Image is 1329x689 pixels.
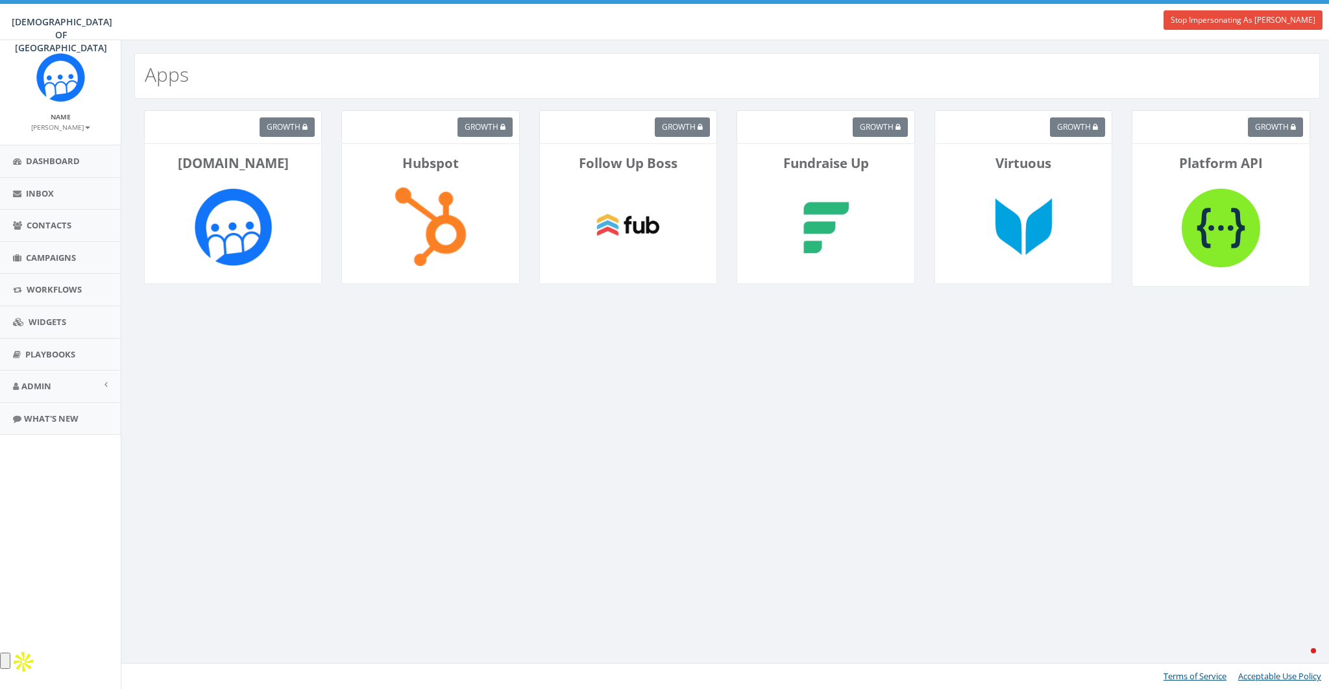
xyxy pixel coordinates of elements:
[352,154,509,173] p: Hubspot
[186,180,280,274] img: Rally.so-logo
[1057,121,1091,132] span: growth
[860,121,894,132] span: growth
[31,123,90,132] small: [PERSON_NAME]
[976,180,1070,274] img: Virtuous-logo
[581,180,675,274] img: Follow Up Boss-logo
[779,180,873,274] img: Fundraise Up-logo
[550,154,707,173] p: Follow Up Boss
[465,121,498,132] span: growth
[1164,670,1226,682] a: Terms of Service
[26,187,54,199] span: Inbox
[662,121,696,132] span: growth
[655,117,710,137] button: growth
[31,121,90,132] a: [PERSON_NAME]
[1238,670,1321,682] a: Acceptable Use Policy
[27,284,82,295] span: Workflows
[12,16,112,54] span: [DEMOGRAPHIC_DATA] OF [GEOGRAPHIC_DATA]
[1174,180,1268,276] img: Platform API-logo
[747,154,904,173] p: Fundraise Up
[24,413,79,424] span: What's New
[29,316,66,328] span: Widgets
[25,348,75,360] span: Playbooks
[945,154,1102,173] p: Virtuous
[1050,117,1105,137] button: growth
[51,112,71,121] small: Name
[154,154,311,173] p: [DOMAIN_NAME]
[260,117,315,137] button: growth
[26,155,80,167] span: Dashboard
[21,380,51,392] span: Admin
[145,64,189,85] h2: Apps
[1285,645,1316,676] iframe: Intercom live chat
[853,117,908,137] button: growth
[1255,121,1289,132] span: growth
[1248,117,1303,137] button: growth
[457,117,513,137] button: growth
[267,121,300,132] span: growth
[36,53,85,102] img: Rally_Corp_Icon.png
[10,649,36,675] img: Apollo
[27,219,71,231] span: Contacts
[1142,154,1299,173] p: Platform API
[1164,10,1323,30] a: Stop Impersonating As [PERSON_NAME]
[26,252,76,263] span: Campaigns
[384,180,478,274] img: Hubspot-logo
